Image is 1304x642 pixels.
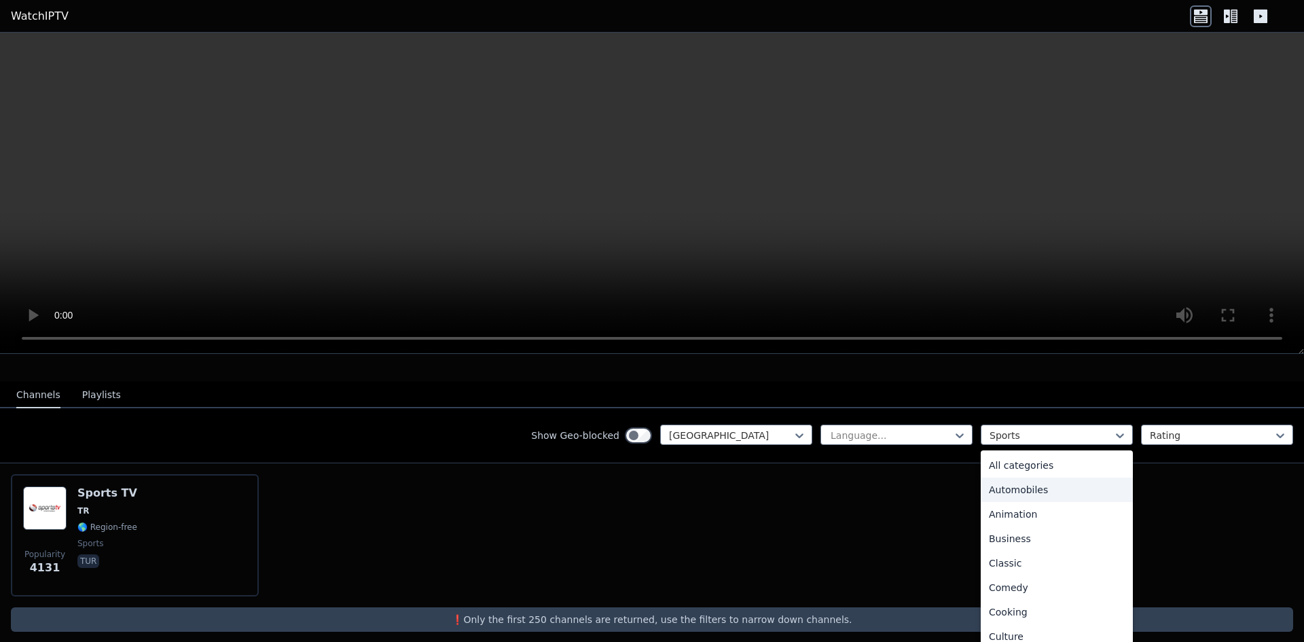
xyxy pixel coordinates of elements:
[981,453,1133,478] div: All categories
[981,527,1133,551] div: Business
[981,478,1133,502] div: Automobiles
[981,600,1133,624] div: Cooking
[24,549,65,560] span: Popularity
[77,522,137,533] span: 🌎 Region-free
[77,486,137,500] h6: Sports TV
[77,505,89,516] span: TR
[531,429,619,442] label: Show Geo-blocked
[11,8,69,24] a: WatchIPTV
[82,382,121,408] button: Playlists
[981,551,1133,575] div: Classic
[981,502,1133,527] div: Animation
[30,560,60,576] span: 4131
[16,382,60,408] button: Channels
[16,613,1288,626] p: ❗️Only the first 250 channels are returned, use the filters to narrow down channels.
[77,554,99,568] p: tur
[77,538,103,549] span: sports
[981,575,1133,600] div: Comedy
[23,486,67,530] img: Sports TV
